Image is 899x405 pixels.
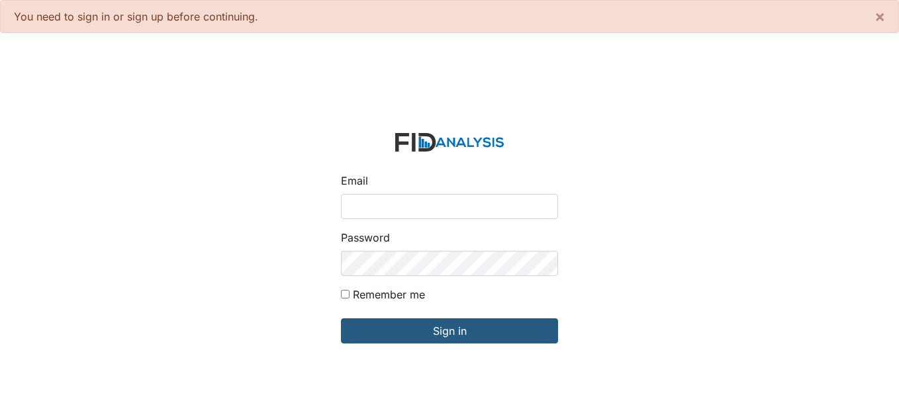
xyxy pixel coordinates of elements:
[861,1,898,32] button: ×
[353,287,425,302] label: Remember me
[341,230,390,246] label: Password
[875,7,885,26] span: ×
[341,173,368,189] label: Email
[341,318,558,343] input: Sign in
[395,133,504,152] img: logo-2fc8c6e3336f68795322cb6e9a2b9007179b544421de10c17bdaae8622450297.svg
